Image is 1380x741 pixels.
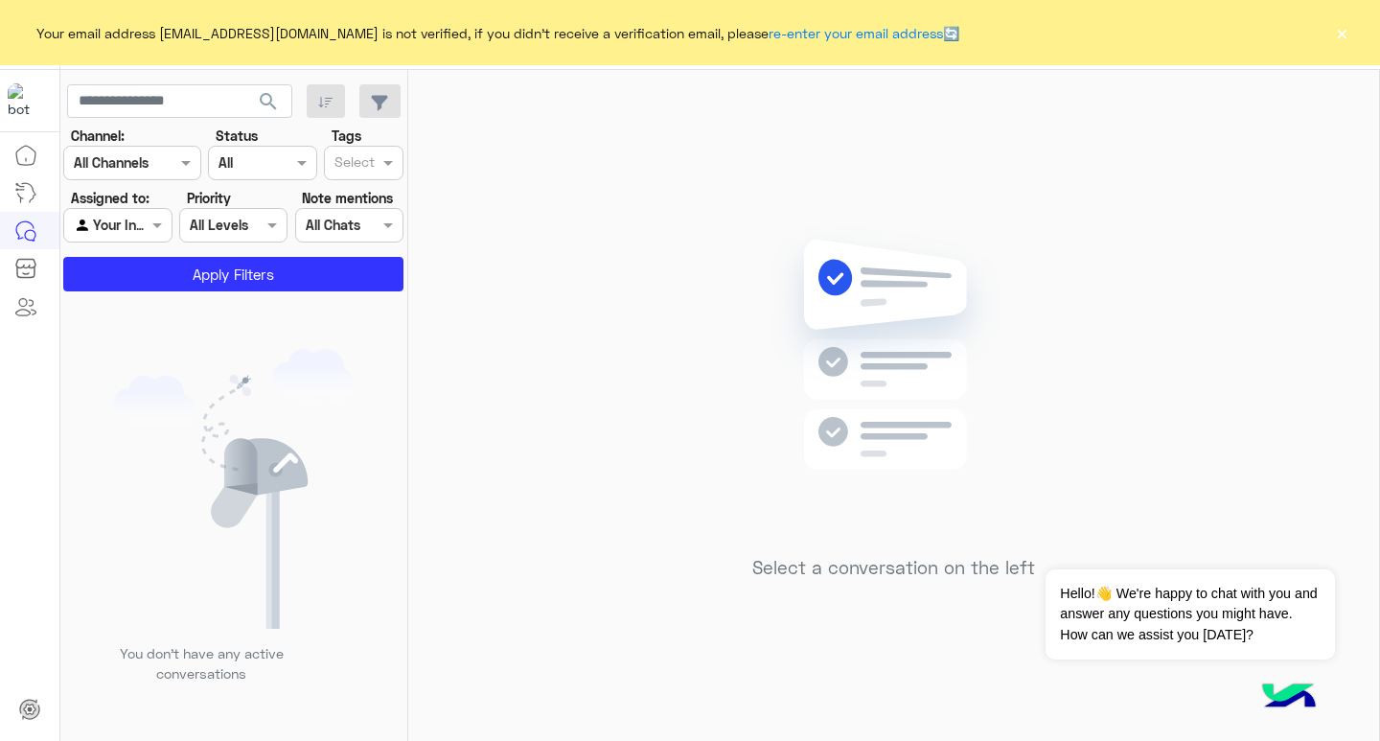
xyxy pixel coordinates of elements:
[332,126,361,146] label: Tags
[63,257,403,291] button: Apply Filters
[755,224,1032,543] img: no messages
[257,90,280,113] span: search
[216,126,258,146] label: Status
[1255,664,1322,731] img: hulul-logo.png
[245,84,292,126] button: search
[71,126,125,146] label: Channel:
[769,25,943,41] a: re-enter your email address
[1046,569,1334,660] span: Hello!👋 We're happy to chat with you and answer any questions you might have. How can we assist y...
[187,188,231,208] label: Priority
[332,151,375,176] div: Select
[36,23,959,43] span: Your email address [EMAIL_ADDRESS][DOMAIN_NAME] is not verified, if you didn't receive a verifica...
[1332,23,1351,42] button: ×
[113,349,355,629] img: empty users
[104,643,298,684] p: You don’t have any active conversations
[302,188,393,208] label: Note mentions
[752,557,1035,579] h5: Select a conversation on the left
[71,188,149,208] label: Assigned to:
[8,83,42,118] img: 1403182699927242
